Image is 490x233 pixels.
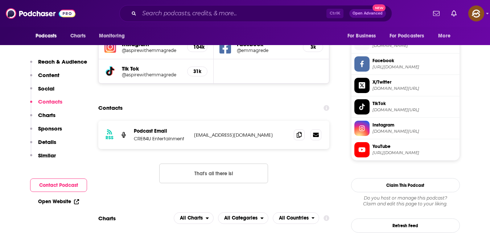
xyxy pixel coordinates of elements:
[106,135,114,141] h3: RSS
[38,98,62,105] p: Contacts
[134,128,188,134] p: Podcast Email
[372,57,457,64] span: Facebook
[279,216,309,221] span: All Countries
[351,178,460,192] button: Claim This Podcast
[349,9,386,18] button: Open AdvancedNew
[36,31,57,41] span: Podcasts
[372,79,457,85] span: X/Twitter
[468,5,484,21] span: Logged in as hey85204
[354,56,457,72] a: Facebook[URL][DOMAIN_NAME]
[30,125,62,138] button: Sponsors
[38,85,54,92] p: Social
[30,72,59,85] button: Content
[38,72,59,79] p: Content
[99,31,125,41] span: Monitoring
[273,212,320,224] h2: Countries
[174,212,214,224] button: open menu
[30,29,66,43] button: open menu
[122,65,182,72] h5: Tik Tok
[134,136,188,142] p: CRE84U Entertainment
[30,152,56,165] button: Similar
[309,44,317,50] h5: 3k
[372,107,457,113] span: tiktok.com/@aspirewithemmagrede
[30,138,56,152] button: Details
[98,101,123,115] h2: Contacts
[372,150,457,156] span: https://www.youtube.com/@EmmaGrede
[372,100,457,107] span: TikTok
[193,44,201,50] h5: 104k
[372,86,457,91] span: twitter.com/EmmaGrede
[30,85,54,99] button: Social
[98,215,116,222] h2: Charts
[385,29,435,43] button: open menu
[218,212,268,224] h2: Categories
[438,31,450,41] span: More
[104,41,116,53] img: iconImage
[38,112,55,118] p: Charts
[433,29,460,43] button: open menu
[218,212,268,224] button: open menu
[180,216,203,221] span: All Charts
[30,112,55,125] button: Charts
[351,218,460,233] button: Refresh Feed
[6,7,75,20] img: Podchaser - Follow, Share and Rate Podcasts
[326,9,343,18] span: Ctrl K
[30,178,87,192] button: Contact Podcast
[347,31,376,41] span: For Business
[353,12,383,15] span: Open Advanced
[139,8,326,19] input: Search podcasts, credits, & more...
[70,31,86,41] span: Charts
[430,7,442,20] a: Show notifications dropdown
[224,216,258,221] span: All Categories
[468,5,484,21] img: User Profile
[372,143,457,150] span: YouTube
[372,4,386,11] span: New
[354,121,457,136] a: Instagram[DOMAIN_NAME][URL]
[38,138,56,145] p: Details
[342,29,385,43] button: open menu
[351,195,460,207] div: Claim and edit this page to your liking.
[122,48,182,53] a: @aspirewithemmagrede
[372,43,457,48] span: emmagrede.me
[193,68,201,75] h5: 31k
[372,122,457,128] span: Instagram
[354,99,457,115] a: TikTok[DOMAIN_NAME][URL]
[94,29,134,43] button: open menu
[448,7,460,20] a: Show notifications dropdown
[38,125,62,132] p: Sponsors
[372,129,457,134] span: instagram.com/aspirewithemmagrede
[122,72,182,77] a: @aspirewithemmagrede
[159,164,268,183] button: Nothing here.
[468,5,484,21] button: Show profile menu
[119,5,392,22] div: Search podcasts, credits, & more...
[351,195,460,201] span: Do you host or manage this podcast?
[38,198,79,205] a: Open Website
[194,132,288,138] p: [EMAIL_ADDRESS][DOMAIN_NAME]
[38,58,87,65] p: Reach & Audience
[354,142,457,157] a: YouTube[URL][DOMAIN_NAME]
[30,98,62,112] button: Contacts
[66,29,90,43] a: Charts
[354,78,457,93] a: X/Twitter[DOMAIN_NAME][URL]
[390,31,424,41] span: For Podcasters
[38,152,56,159] p: Similar
[372,64,457,70] span: https://www.facebook.com/emmagrede
[273,212,320,224] button: open menu
[237,48,297,53] a: @emmagrede
[30,58,87,72] button: Reach & Audience
[174,212,214,224] h2: Platforms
